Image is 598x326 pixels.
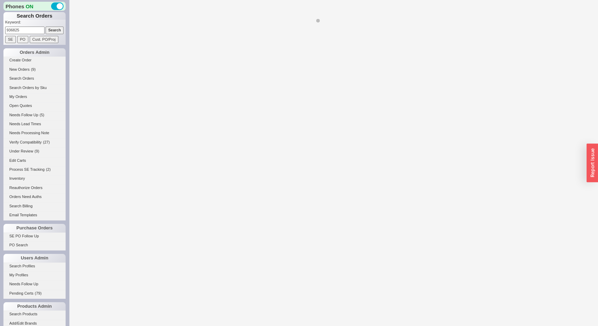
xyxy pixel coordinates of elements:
[35,149,39,153] span: ( 9 )
[17,36,28,43] input: PO
[3,254,66,262] div: Users Admin
[9,282,38,286] span: Needs Follow Up
[3,224,66,232] div: Purchase Orders
[3,290,66,297] a: Pending Certs(79)
[3,66,66,73] a: New Orders(9)
[31,67,36,71] span: ( 9 )
[3,157,66,164] a: Edit Carts
[3,241,66,249] a: PO Search
[3,84,66,91] a: Search Orders by Sku
[43,140,50,144] span: ( 27 )
[3,2,66,11] div: Phones
[46,27,64,34] input: Search
[3,310,66,318] a: Search Products
[9,167,45,171] span: Process SE Tracking
[9,67,30,71] span: New Orders
[9,140,42,144] span: Verify Compatibility
[5,36,16,43] input: SE
[3,263,66,270] a: Search Profiles
[3,111,66,119] a: Needs Follow Up(5)
[9,291,33,295] span: Pending Certs
[3,129,66,137] a: Needs Processing Note
[3,12,66,20] h1: Search Orders
[3,166,66,173] a: Process SE Tracking(2)
[3,120,66,128] a: Needs Lead Times
[3,148,66,155] a: Under Review(9)
[46,167,50,171] span: ( 2 )
[35,291,42,295] span: ( 79 )
[3,211,66,219] a: Email Templates
[9,149,33,153] span: Under Review
[40,113,44,117] span: ( 5 )
[3,302,66,310] div: Products Admin
[3,93,66,100] a: My Orders
[3,202,66,210] a: Search Billing
[3,193,66,200] a: Orders Need Auths
[3,271,66,279] a: My Profiles
[3,139,66,146] a: Verify Compatibility(27)
[3,233,66,240] a: SE PO Follow Up
[3,280,66,288] a: Needs Follow Up
[3,57,66,64] a: Create Order
[3,75,66,82] a: Search Orders
[30,36,58,43] input: Cust. PO/Proj
[5,20,66,27] p: Keyword:
[9,113,38,117] span: Needs Follow Up
[3,102,66,109] a: Open Quotes
[9,131,49,135] span: Needs Processing Note
[3,184,66,191] a: Reauthorize Orders
[3,48,66,57] div: Orders Admin
[3,175,66,182] a: Inventory
[26,3,33,10] span: ON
